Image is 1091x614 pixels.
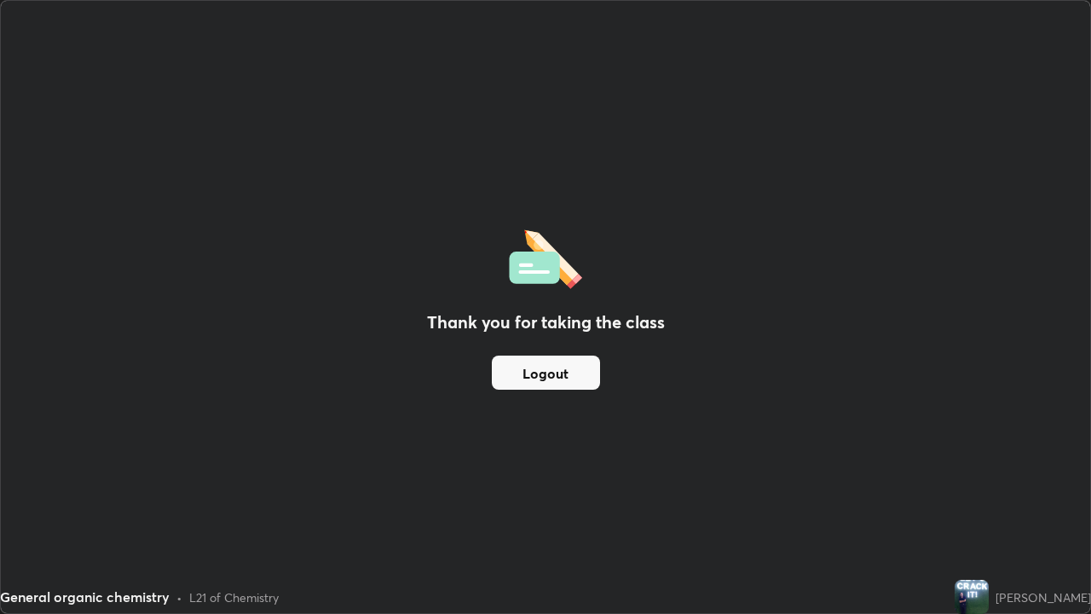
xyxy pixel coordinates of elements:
div: L21 of Chemistry [189,588,279,606]
img: offlineFeedback.1438e8b3.svg [509,224,582,289]
div: • [176,588,182,606]
button: Logout [492,356,600,390]
h2: Thank you for taking the class [427,310,665,335]
div: [PERSON_NAME] [996,588,1091,606]
img: 6f76c2d2639a4a348618b66a0b020041.jpg [955,580,989,614]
